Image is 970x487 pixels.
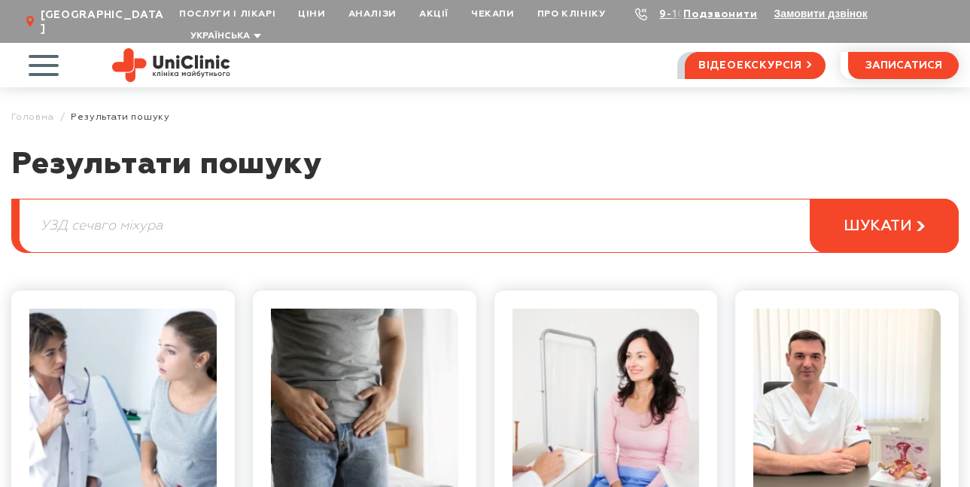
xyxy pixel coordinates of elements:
[112,48,230,82] img: Uniclinic
[71,111,170,123] span: Результати пошуку
[865,60,942,71] span: записатися
[187,31,261,42] button: Українська
[774,8,867,20] button: Замовити дзвінок
[844,217,912,236] span: шукати
[659,9,692,20] a: 9-103
[190,32,250,41] span: Українська
[698,53,802,78] span: відеоекскурсія
[41,8,168,35] span: [GEOGRAPHIC_DATA]
[848,52,959,79] button: записатися
[11,111,54,123] a: Головна
[683,9,757,20] a: Подзвонити
[11,146,959,199] h1: Результати пошуку
[685,52,826,79] a: відеоекскурсія
[810,199,959,253] button: шукати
